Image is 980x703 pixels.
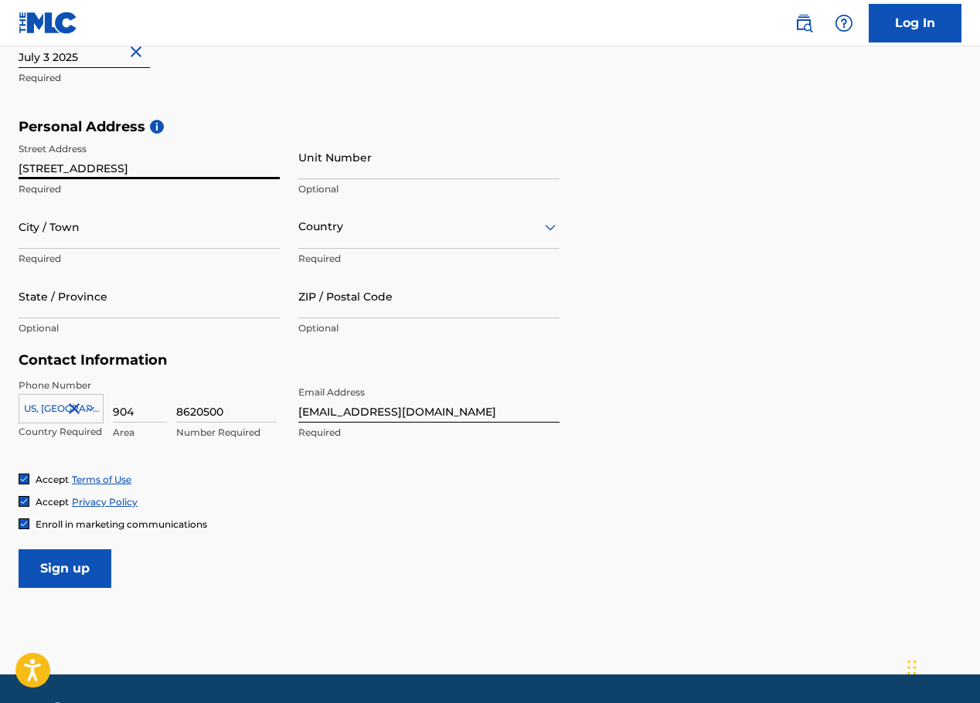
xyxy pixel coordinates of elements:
p: Country Required [19,425,104,439]
img: help [835,14,853,32]
p: Number Required [176,426,277,440]
div: Help [829,8,859,39]
h5: Contact Information [19,351,560,369]
a: Privacy Policy [72,496,138,508]
span: Accept [36,474,69,485]
p: Optional [298,321,560,335]
img: checkbox [19,497,29,506]
a: Log In [869,4,961,42]
span: Accept [36,496,69,508]
span: Enroll in marketing communications [36,518,207,530]
p: Optional [298,182,560,196]
p: Required [19,71,280,85]
img: checkbox [19,474,29,484]
div: Drag [907,644,917,691]
p: Required [19,252,280,266]
span: i [150,120,164,134]
button: Close [127,29,150,76]
p: Required [298,426,560,440]
a: Public Search [788,8,819,39]
img: search [795,14,813,32]
img: checkbox [19,519,29,528]
p: Required [19,182,280,196]
p: Optional [19,321,280,335]
iframe: Chat Widget [903,629,980,703]
p: Required [298,252,560,266]
a: Terms of Use [72,474,131,485]
input: Sign up [19,549,111,588]
img: MLC Logo [19,12,78,34]
p: Area [113,426,167,440]
h5: Personal Address [19,118,961,136]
